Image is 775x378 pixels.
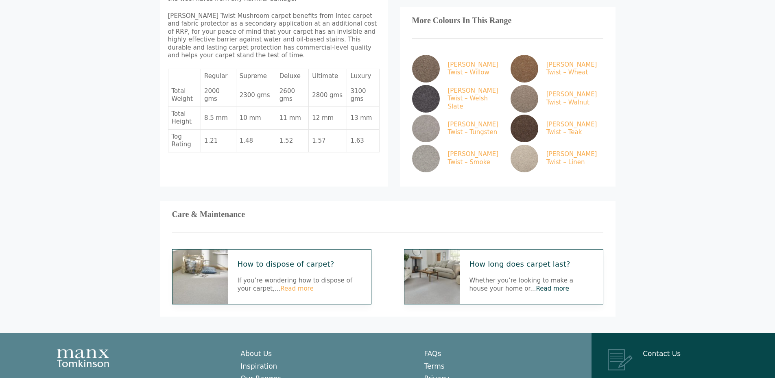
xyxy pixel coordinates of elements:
a: Inspiration [240,362,277,370]
td: 2600 gms [276,84,309,107]
p: [PERSON_NAME] Twist Mushroom carpet benefits from Intec carpet and fabric protector as a secondar... [168,12,380,60]
img: Tomkinson Twist - Teak [511,115,538,142]
td: 12 mm [309,107,347,130]
img: Manx Tomkinson Logo [57,349,109,367]
td: Tog Rating [168,130,201,152]
h3: Care & Maintenance [172,213,603,216]
td: 11 mm [276,107,309,130]
td: Total Weight [168,84,201,107]
td: 2800 gms [309,84,347,107]
img: Tomkinson Twist Tungsten [412,115,440,142]
a: How to dispose of carpet? [238,259,361,269]
td: 1.21 [201,130,236,152]
td: 8.5 mm [201,107,236,130]
td: 10 mm [236,107,276,130]
a: [PERSON_NAME] Twist – Teak [511,115,600,142]
td: Luxury [347,69,379,84]
a: [PERSON_NAME] Twist – Welsh Slate [412,85,502,113]
img: Tomkinson Twist - Walnut [511,85,538,113]
a: [PERSON_NAME] Twist – Smoke [412,145,502,172]
img: Tomkinson Twist Smoke [412,145,440,172]
td: 1.52 [276,130,309,152]
a: Contact Us [643,350,681,358]
h3: More Colours In This Range [412,19,603,22]
td: Supreme [236,69,276,84]
a: How long does carpet last? [469,259,593,269]
td: 3100 gms [347,84,379,107]
a: About Us [240,350,272,358]
td: 1.48 [236,130,276,152]
a: [PERSON_NAME] Twist – Linen [511,145,600,172]
div: If you’re wondering how to dispose of your carpet,... [238,259,361,293]
div: Whether you’re looking to make a house your home or... [469,259,593,293]
a: Read more [280,285,313,292]
a: [PERSON_NAME] Twist – Tungsten [412,115,502,142]
td: 1.63 [347,130,379,152]
a: [PERSON_NAME] Twist – Walnut [511,85,600,113]
td: Regular [201,69,236,84]
a: [PERSON_NAME] Twist – Wheat [511,55,600,83]
a: [PERSON_NAME] Twist – Willow [412,55,502,83]
td: 2300 gms [236,84,276,107]
td: Deluxe [276,69,309,84]
img: Tomkinson Twist - Linen [511,145,538,172]
td: 1.57 [309,130,347,152]
td: Ultimate [309,69,347,84]
img: Tomkinson Twist Willow [412,55,440,83]
a: FAQs [424,350,441,358]
img: Tomkinson Twist Welsh Slate [412,85,440,113]
td: 13 mm [347,107,379,130]
td: Total Height [168,107,201,130]
img: Tomkinson Twist - Wheat [511,55,538,83]
a: Read more [536,285,569,292]
td: 2000 gms [201,84,236,107]
a: Terms [424,362,445,370]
